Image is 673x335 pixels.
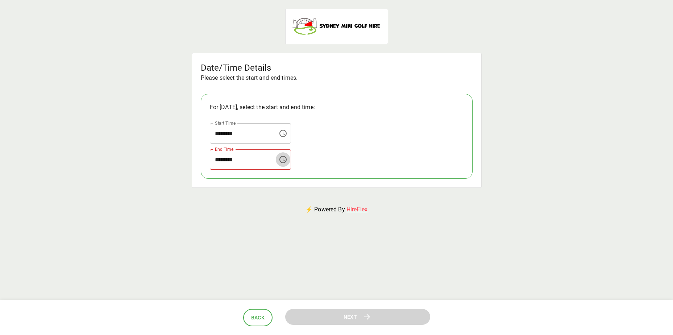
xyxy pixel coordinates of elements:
span: Next [344,313,357,322]
label: End Time [215,146,233,152]
a: HireFlex [346,206,367,213]
p: Please select the start and end times . [201,74,473,82]
button: Choose time, selected time is 6:00 PM [276,126,290,141]
img: undefined logo [291,15,382,37]
label: Start Time [215,120,236,126]
span: Back [251,313,265,322]
button: Next [285,309,430,325]
button: Back [243,309,273,327]
h5: Date/Time Details [201,62,473,74]
button: Choose time [276,152,290,167]
p: ⚡ Powered By [297,197,376,223]
p: For [DATE], select the start and end time: [210,103,464,112]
